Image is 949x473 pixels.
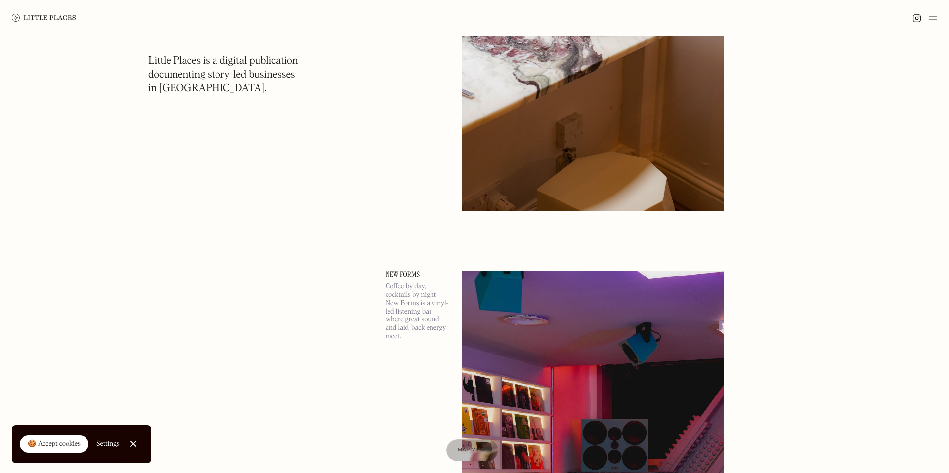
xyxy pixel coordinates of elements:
[20,435,88,453] a: 🍪 Accept cookies
[96,433,120,455] a: Settings
[124,434,143,454] a: Close Cookie Popup
[148,54,298,96] h1: Little Places is a digital publication documenting story-led businesses in [GEOGRAPHIC_DATA].
[28,439,81,449] div: 🍪 Accept cookies
[386,282,450,341] p: Coffee by day, cocktails by night - New Forms is a vinyl-led listening bar where great sound and ...
[458,447,487,453] span: Map view
[386,271,450,278] a: New Forms
[96,440,120,447] div: Settings
[446,439,499,461] a: Map view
